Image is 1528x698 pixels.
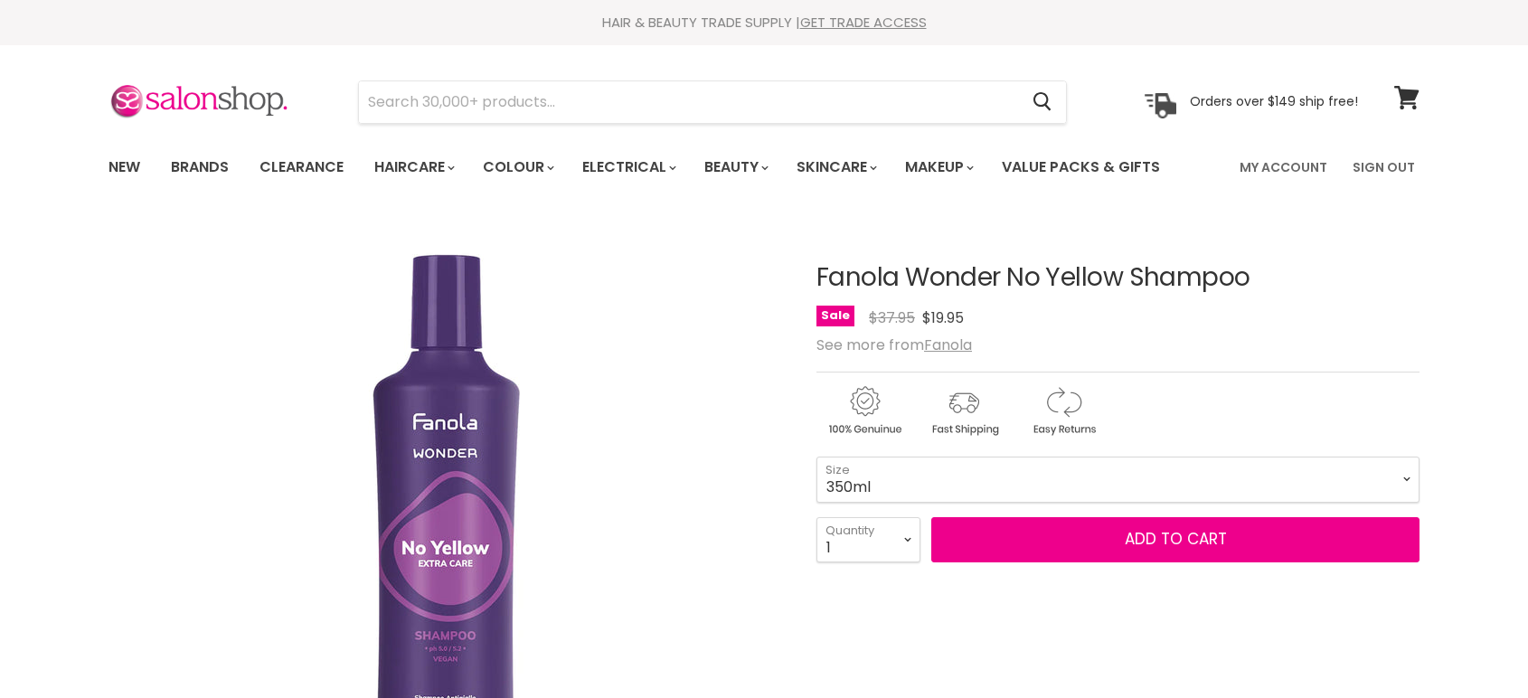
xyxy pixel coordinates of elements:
a: Sign Out [1342,148,1426,186]
select: Quantity [816,517,920,562]
a: GET TRADE ACCESS [800,13,927,32]
span: Sale [816,306,854,326]
input: Search [359,81,1018,123]
nav: Main [86,141,1442,193]
ul: Main menu [95,141,1202,193]
p: Orders over $149 ship free! [1190,93,1358,109]
span: $37.95 [869,307,915,328]
a: Haircare [361,148,466,186]
a: Beauty [691,148,779,186]
span: See more from [816,335,972,355]
img: shipping.gif [916,383,1012,439]
button: Search [1018,81,1066,123]
form: Product [358,80,1067,124]
a: My Account [1229,148,1338,186]
a: New [95,148,154,186]
span: $19.95 [922,307,964,328]
a: Skincare [783,148,888,186]
h1: Fanola Wonder No Yellow Shampoo [816,264,1420,292]
div: HAIR & BEAUTY TRADE SUPPLY | [86,14,1442,32]
a: Electrical [569,148,687,186]
a: Value Packs & Gifts [988,148,1174,186]
img: returns.gif [1015,383,1111,439]
img: genuine.gif [816,383,912,439]
a: Makeup [891,148,985,186]
a: Clearance [246,148,357,186]
a: Fanola [924,335,972,355]
a: Colour [469,148,565,186]
span: Add to cart [1125,528,1227,550]
button: Add to cart [931,517,1420,562]
iframe: Gorgias live chat messenger [1438,613,1510,680]
a: Brands [157,148,242,186]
